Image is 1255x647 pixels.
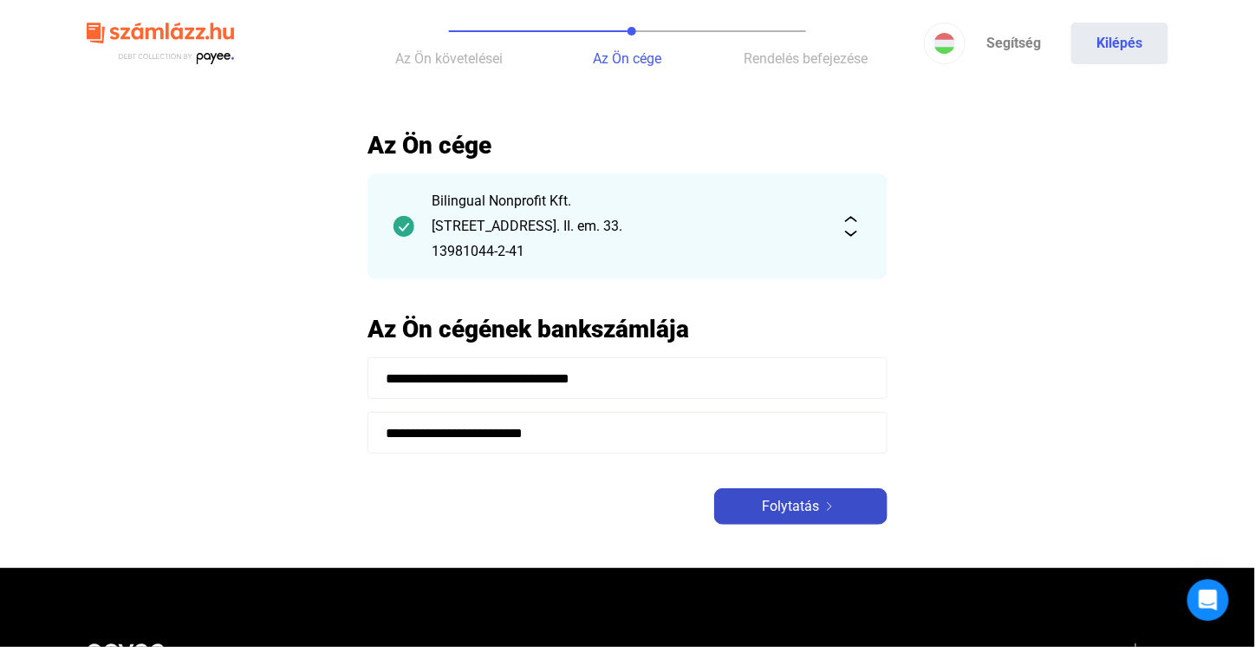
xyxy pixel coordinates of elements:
[762,496,819,517] span: Folytatás
[714,488,888,525] button: Folytatásarrow-right-white
[1187,579,1229,621] div: Open Intercom Messenger
[934,33,955,54] img: HU
[924,23,966,64] button: HU
[841,216,862,237] img: expand
[367,130,888,160] h2: Az Ön cége
[966,23,1063,64] a: Segítség
[432,216,823,237] div: [STREET_ADDRESS]. II. em. 33.
[1071,23,1168,64] button: Kilépés
[87,16,234,72] img: szamlazzhu-logo
[432,241,823,262] div: 13981044-2-41
[819,502,840,511] img: arrow-right-white
[745,50,868,67] span: Rendelés befejezése
[367,314,888,344] h2: Az Ön cégének bankszámlája
[395,50,503,67] span: Az Ön követelései
[432,191,823,212] div: Bilingual Nonprofit Kft.
[594,50,662,67] span: Az Ön cége
[393,216,414,237] img: checkmark-darker-green-circle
